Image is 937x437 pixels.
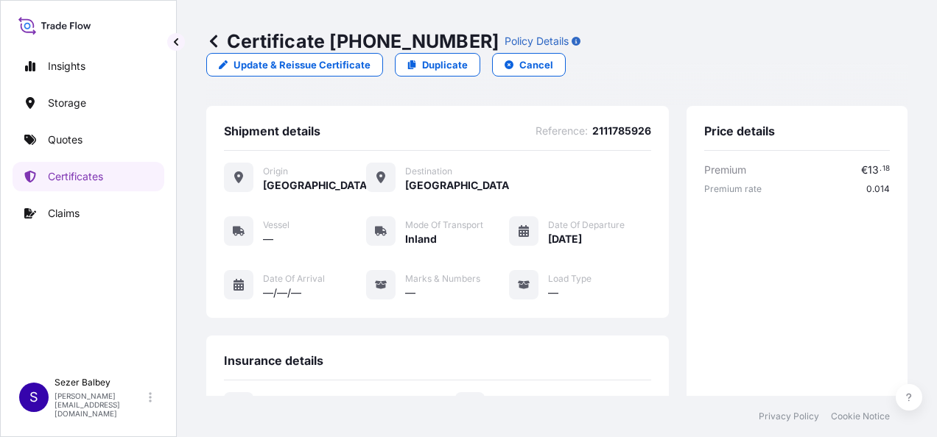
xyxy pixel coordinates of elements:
[263,166,288,177] span: Origin
[263,285,301,300] span: —/—/—
[704,163,746,177] span: Premium
[548,273,592,285] span: Load Type
[592,124,651,138] span: 2111785926
[263,232,273,246] span: —
[831,411,890,422] a: Cookie Notice
[13,88,164,118] a: Storage
[759,411,819,422] a: Privacy Policy
[206,29,499,53] p: Certificate [PHONE_NUMBER]
[224,124,320,138] span: Shipment details
[405,166,452,177] span: Destination
[405,285,415,300] span: —
[263,273,325,285] span: Date of Arrival
[405,232,437,246] span: Inland
[548,219,625,231] span: Date of Departure
[55,377,146,388] p: Sezer Balbey
[13,125,164,154] a: Quotes
[704,183,762,195] span: Premium rate
[405,219,483,231] span: Mode of Transport
[548,232,582,246] span: [DATE]
[263,178,366,193] span: [GEOGRAPHIC_DATA]
[48,96,86,110] p: Storage
[13,51,164,81] a: Insights
[48,59,85,74] p: Insights
[536,124,588,138] span: Reference :
[13,199,164,228] a: Claims
[519,57,553,72] p: Cancel
[263,395,333,407] span: Primary Assured
[234,57,371,72] p: Update & Reissue Certificate
[494,395,561,407] span: Named Assured
[55,391,146,418] p: [PERSON_NAME][EMAIL_ADDRESS][DOMAIN_NAME]
[505,34,569,49] p: Policy Details
[866,183,890,195] span: 0.014
[861,165,868,175] span: €
[405,273,480,285] span: Marks & Numbers
[548,285,558,300] span: —
[29,390,38,405] span: S
[395,53,480,77] a: Duplicate
[868,165,879,175] span: 13
[405,178,508,193] span: [GEOGRAPHIC_DATA]
[48,169,103,184] p: Certificates
[492,53,566,77] button: Cancel
[882,166,890,171] span: 18
[48,206,80,221] p: Claims
[224,353,323,368] span: Insurance details
[880,166,882,171] span: .
[422,57,468,72] p: Duplicate
[704,124,775,138] span: Price details
[206,53,383,77] a: Update & Reissue Certificate
[48,132,83,147] p: Quotes
[263,219,289,231] span: Vessel
[13,162,164,191] a: Certificates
